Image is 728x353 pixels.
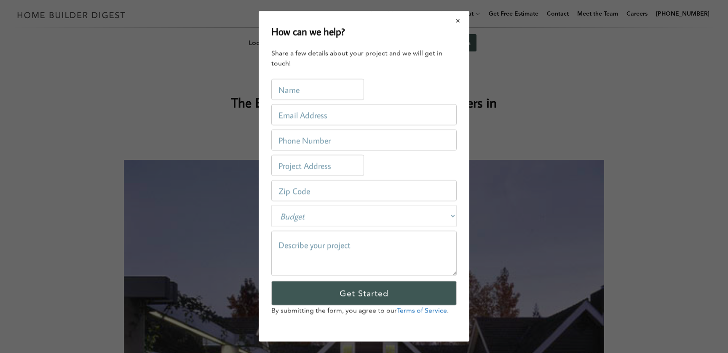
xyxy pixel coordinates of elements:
[271,181,457,202] input: Zip Code
[271,79,364,100] input: Name
[447,12,469,30] button: Close modal
[271,49,457,69] div: Share a few details about your project and we will get in touch!
[271,281,457,306] input: Get Started
[397,307,447,315] a: Terms of Service
[271,130,457,151] input: Phone Number
[271,155,364,176] input: Project Address
[271,306,457,316] p: By submitting the form, you agree to our .
[271,105,457,126] input: Email Address
[271,24,345,39] h2: How can we help?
